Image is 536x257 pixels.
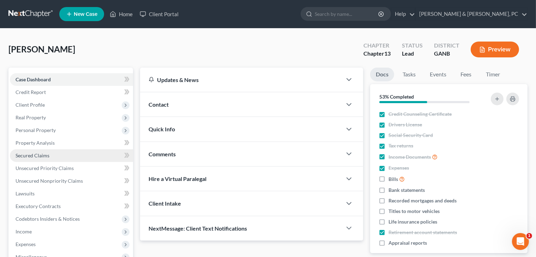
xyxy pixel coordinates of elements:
[16,152,49,158] span: Secured Claims
[136,8,182,20] a: Client Portal
[370,68,394,81] a: Docs
[106,8,136,20] a: Home
[16,89,46,95] span: Credit Report
[149,101,169,108] span: Contact
[16,203,61,209] span: Executory Contracts
[74,12,97,17] span: New Case
[526,233,532,239] span: 1
[16,216,80,222] span: Codebtors Insiders & Notices
[16,241,36,247] span: Expenses
[10,86,133,99] a: Credit Report
[434,50,459,58] div: GANB
[384,50,391,57] span: 13
[391,8,415,20] a: Help
[16,190,35,196] span: Lawsuits
[16,127,56,133] span: Personal Property
[16,114,46,120] span: Real Property
[389,121,422,128] span: Drivers License
[363,42,391,50] div: Chapter
[16,165,74,171] span: Unsecured Priority Claims
[389,164,409,171] span: Expenses
[10,73,133,86] a: Case Dashboard
[389,239,427,246] span: Appraisal reports
[379,94,414,100] strong: 53% Completed
[455,68,477,81] a: Fees
[471,42,519,57] button: Preview
[389,153,431,161] span: Income Documents
[315,7,379,20] input: Search by name...
[389,176,398,183] span: Bills
[149,151,176,157] span: Comments
[16,140,55,146] span: Property Analysis
[402,50,423,58] div: Lead
[416,8,527,20] a: [PERSON_NAME] & [PERSON_NAME], PC
[8,44,75,54] span: [PERSON_NAME]
[389,111,452,118] span: Credit Counseling Certificate
[402,42,423,50] div: Status
[10,162,133,175] a: Unsecured Priority Claims
[389,132,433,139] span: Social Security Card
[434,42,459,50] div: District
[389,208,440,215] span: Titles to motor vehicles
[512,233,529,250] iframe: Intercom live chat
[16,178,83,184] span: Unsecured Nonpriority Claims
[149,126,175,132] span: Quick Info
[16,228,32,234] span: Income
[149,76,333,83] div: Updates & News
[363,50,391,58] div: Chapter
[10,137,133,149] a: Property Analysis
[389,142,413,149] span: Tax returns
[149,225,247,232] span: NextMessage: Client Text Notifications
[16,76,51,82] span: Case Dashboard
[389,229,457,236] span: Retirement account statements
[424,68,452,81] a: Events
[10,200,133,213] a: Executory Contracts
[10,175,133,187] a: Unsecured Nonpriority Claims
[10,187,133,200] a: Lawsuits
[480,68,506,81] a: Timer
[389,187,425,194] span: Bank statements
[389,197,457,204] span: Recorded mortgages and deeds
[16,102,45,108] span: Client Profile
[389,218,437,225] span: Life insurance policies
[149,175,206,182] span: Hire a Virtual Paralegal
[397,68,421,81] a: Tasks
[10,149,133,162] a: Secured Claims
[149,200,181,207] span: Client Intake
